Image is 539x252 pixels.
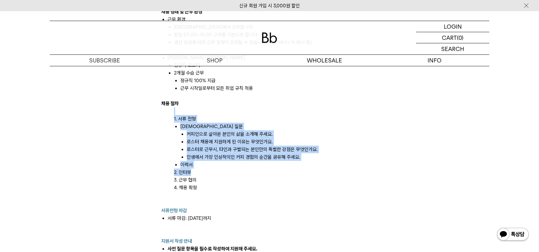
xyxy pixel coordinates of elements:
[457,32,464,43] p: (0)
[187,130,378,138] li: 커피인으로 살아온 본인의 삶을 소개해 주세요.
[174,169,378,176] p: 2. 인터뷰
[269,55,379,66] p: WHOLESALE
[180,84,378,92] li: 근무 시작일로부터 모든 취업 규칙 적용
[180,123,378,130] li: [DEMOGRAPHIC_DATA] 질문
[168,214,378,237] li: 서류 마감: [DATE]까지
[161,208,187,213] b: 서류전형 마감
[180,77,378,84] li: 정규직 100% 지급
[50,55,160,66] a: SUBSCRIBE
[239,3,300,9] a: 신규 회원 가입 시 3,000원 할인
[161,101,179,106] b: 채용 절차
[416,32,489,43] a: CART (0)
[187,153,378,161] li: 인생에서 가장 인상적익인 커피 경험의 순간을 공유해 주세요.
[416,21,489,32] a: LOGIN
[187,138,378,146] li: 로스터 채용에 지원하게 된 이유는 무엇인가요.
[441,43,464,54] p: SEARCH
[174,69,378,92] li: 2개월 수습 근무
[187,146,378,153] li: 로스터로 근무시, 타인과 구별되는 본인만의 특별한 강점은 무엇인가요.
[168,246,257,252] b: 사전 질문 항목을 필수로 작성하여 지원해 주세요.
[444,21,462,32] p: LOGIN
[161,238,192,244] b: 지원서 작성 안내
[442,32,457,43] p: CART
[174,107,378,123] p: 1. 서류 전형
[168,54,378,92] li: [PERSON_NAME] [PERSON_NAME]
[379,55,489,66] p: INFO
[174,176,378,184] p: 3. 근무 협의
[262,32,277,43] img: 로고
[496,227,529,242] img: 카카오톡 채널 1:1 채팅 버튼
[180,161,378,169] li: 이력서
[174,184,378,191] p: 4. 채용 확정
[160,55,269,66] a: SHOP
